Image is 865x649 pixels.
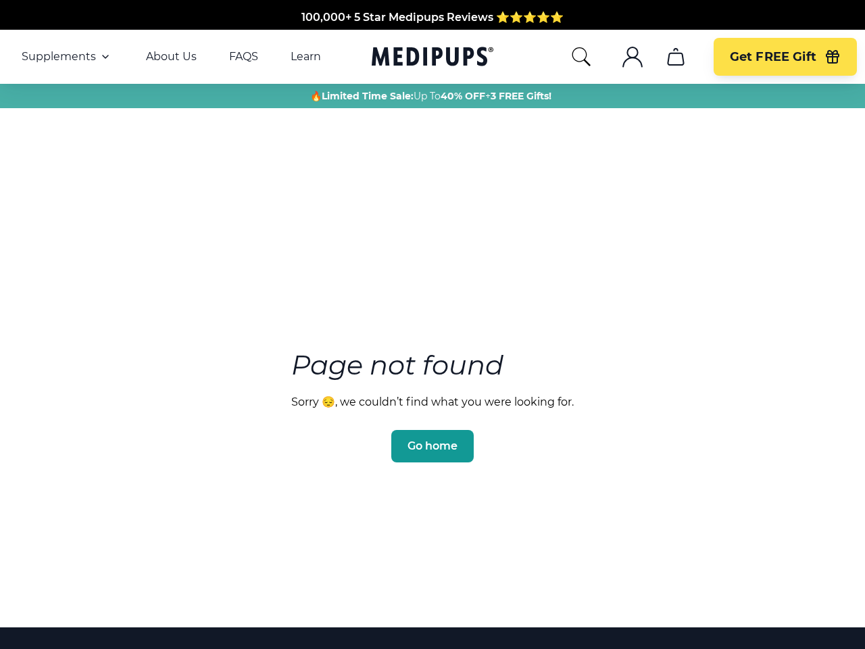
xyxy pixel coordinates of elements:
[730,49,816,65] span: Get FREE Gift
[660,41,692,73] button: cart
[229,50,258,64] a: FAQS
[291,345,574,385] h3: Page not found
[391,430,474,462] button: Go home
[146,50,197,64] a: About Us
[407,439,458,453] span: Go home
[372,44,493,72] a: Medipups
[570,46,592,68] button: search
[616,41,649,73] button: account
[22,49,114,65] button: Supplements
[310,89,551,103] span: 🔥 Up To +
[291,50,321,64] a: Learn
[714,38,857,76] button: Get FREE Gift
[291,395,574,408] p: Sorry 😔, we couldn’t find what you were looking for.
[208,11,658,24] span: Made In The [GEOGRAPHIC_DATA] from domestic & globally sourced ingredients
[22,50,96,64] span: Supplements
